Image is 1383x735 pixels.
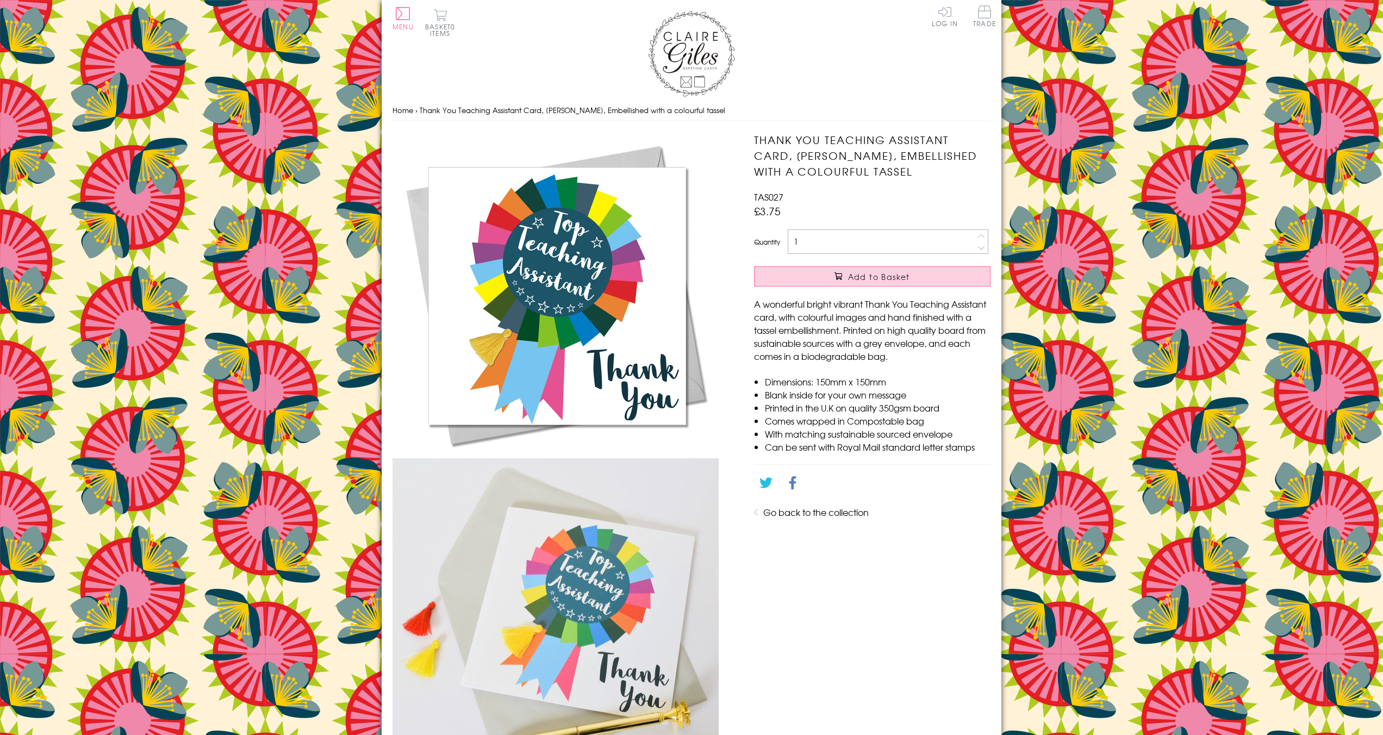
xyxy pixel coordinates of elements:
img: Claire Giles Greetings Cards [648,11,735,97]
span: Thank You Teaching Assistant Card, [PERSON_NAME], Embellished with a colourful tassel [420,105,725,115]
li: Printed in the U.K on quality 350gsm board [765,401,990,414]
li: Can be sent with Royal Mail standard letter stamps [765,440,990,453]
li: Dimensions: 150mm x 150mm [765,375,990,388]
a: Trade [973,5,996,29]
li: With matching sustainable sourced envelope [765,427,990,440]
nav: breadcrumbs [393,99,990,122]
a: Log In [932,5,958,27]
button: Basket0 items [425,9,455,36]
span: £3.75 [754,203,781,219]
label: Quantity [754,237,780,247]
a: Home [393,105,413,115]
span: › [415,105,418,115]
img: Thank You Teaching Assistant Card, Rosette, Embellished with a colourful tassel [393,132,719,458]
p: A wonderful bright vibrant Thank You Teaching Assistant card, with colourful images and hand fini... [754,297,990,363]
span: TAS027 [754,190,783,203]
span: 0 items [430,22,455,38]
a: Go back to the collection [763,506,869,519]
li: Blank inside for your own message [765,388,990,401]
button: Add to Basket [754,266,990,286]
span: Trade [973,5,996,27]
li: Comes wrapped in Compostable bag [765,414,990,427]
span: Menu [393,22,414,32]
button: Menu [393,7,414,30]
span: Add to Basket [848,271,910,282]
h1: Thank You Teaching Assistant Card, [PERSON_NAME], Embellished with a colourful tassel [754,132,990,179]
